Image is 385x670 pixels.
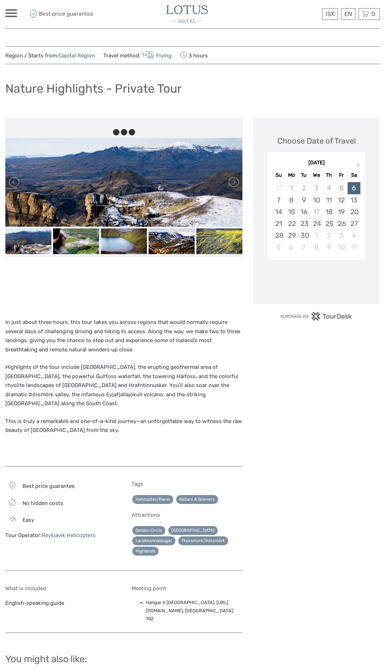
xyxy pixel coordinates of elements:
button: Next Month [353,161,365,172]
div: Tu [298,170,310,180]
h2: You might also like: [5,654,380,665]
span: ISK [325,10,335,17]
div: Choose Tuesday, September 30th, 2025 [298,230,310,241]
a: [GEOGRAPHIC_DATA] [168,526,218,535]
div: Su [272,170,285,180]
div: Choose Friday, October 10th, 2025 [335,241,348,253]
div: Choose Sunday, September 28th, 2025 [272,230,285,241]
div: Loading... [314,278,319,283]
div: Not available Thursday, September 4th, 2025 [323,182,335,194]
div: Choose Sunday, September 7th, 2025 [272,194,285,206]
div: Choose Thursday, September 11th, 2025 [323,194,335,206]
div: Choose Tuesday, September 9th, 2025 [298,194,310,206]
div: Choose Wednesday, September 24th, 2025 [310,218,323,230]
div: EN [341,8,355,20]
h5: Attractions [132,512,243,518]
div: Choose Friday, September 12th, 2025 [335,194,348,206]
div: Choose Saturday, September 27th, 2025 [348,218,360,230]
div: Choose Tuesday, October 7th, 2025 [298,241,310,253]
div: Choose Saturday, September 20th, 2025 [348,206,360,218]
span: 3 hours [180,50,208,60]
div: Choose Sunday, October 5th, 2025 [272,241,285,253]
div: Choose Thursday, October 9th, 2025 [323,241,335,253]
div: Choose Monday, September 8th, 2025 [285,194,298,206]
div: Not available Wednesday, September 17th, 2025 [310,206,323,218]
img: e2e268ef6de2440d97eba284fc63c7d6_main_slider.jpeg [5,138,242,227]
div: month 2025-09 [269,182,363,253]
span: 0 [370,10,376,17]
a: Helicopter/Plane [132,495,173,504]
img: efbd4ecbbc36476f86b2949e7c3ee7e1_slider_thumbnail.jpeg [196,228,242,254]
div: Choose Date of Travel [277,135,356,146]
div: Not available Monday, September 1st, 2025 [285,182,298,194]
div: Choose Monday, September 22nd, 2025 [285,218,298,230]
h5: What is included [5,585,117,592]
h5: Meeting point [132,585,243,592]
div: Choose Monday, September 29th, 2025 [285,230,298,241]
img: PurchaseViaTourDesk.png [280,312,353,321]
div: Not available Tuesday, September 2nd, 2025 [298,182,310,194]
div: [DATE] [267,159,365,167]
img: 3065-b7107863-13b3-4aeb-8608-4df0d373a5c0_logo_small.jpg [166,5,208,23]
div: Mo [285,170,298,180]
span: No hidden costs [22,500,63,506]
span: Best price guarantee [28,8,99,20]
div: Tour Operator: [5,532,117,539]
a: Highlands [132,547,159,556]
a: Reykjavik Helicopters [42,532,96,538]
div: Choose Saturday, October 4th, 2025 [348,230,360,241]
img: 2b39d7d8da0042d2bbcba3f845c7d58d_slider_thumbnail.jpeg [53,228,99,254]
img: 9d0e74aded32488d9889fdc8346acb58_slider_thumbnail.jpeg [101,228,147,254]
div: We [310,170,323,180]
div: Not available Friday, September 5th, 2025 [335,182,348,194]
div: Not available Wednesday, September 3rd, 2025 [310,182,323,194]
span: Easy [22,517,34,523]
a: Nature & Scenery [176,495,218,504]
span: Region / Starts from: [5,52,95,60]
p: This is truly a remarkable and one-of-a-kind journey—an unforgettable way to witness the raw beau... [5,417,242,435]
p: Highlights of the tour include [GEOGRAPHIC_DATA], the erupting geothermal area of [GEOGRAPHIC_DAT... [5,363,242,408]
div: Choose Saturday, October 11th, 2025 [348,241,360,253]
img: e2e268ef6de2440d97eba284fc63c7d6_slider_thumbnail.jpeg [5,228,51,254]
div: Choose Wednesday, October 1st, 2025 [310,230,323,241]
h1: Nature Highlights - Private Tour [5,81,182,96]
div: Choose Monday, September 15th, 2025 [285,206,298,218]
li: Hangar 6 [GEOGRAPHIC_DATA], [URL][DOMAIN_NAME], [GEOGRAPHIC_DATA], 102 [146,599,243,623]
a: Capital Region [58,52,95,59]
a: Landmannalaugar [132,536,175,545]
div: Not available Sunday, August 31st, 2025 [272,182,285,194]
div: Choose Tuesday, September 23rd, 2025 [298,218,310,230]
a: Golden Circle [132,526,165,535]
div: Choose Sunday, September 14th, 2025 [272,206,285,218]
div: Choose Thursday, October 2nd, 2025 [323,230,335,241]
div: Choose Monday, October 6th, 2025 [285,241,298,253]
div: Choose Saturday, September 13th, 2025 [348,194,360,206]
p: English-speaking guide [5,599,117,608]
span: Best price guarantee [22,483,75,489]
h5: Tags [132,481,243,487]
span: Travel method: [103,50,171,60]
a: Flying [140,52,171,59]
div: Choose Wednesday, October 8th, 2025 [310,241,323,253]
div: Choose Thursday, September 25th, 2025 [323,218,335,230]
div: Choose Friday, September 26th, 2025 [335,218,348,230]
div: Choose Friday, October 3rd, 2025 [335,230,348,241]
div: Choose Sunday, September 21st, 2025 [272,218,285,230]
div: Fr [335,170,348,180]
div: Th [323,170,335,180]
div: Choose Saturday, September 6th, 2025 [348,182,360,194]
div: Choose Friday, September 19th, 2025 [335,206,348,218]
div: Choose Thursday, September 18th, 2025 [323,206,335,218]
div: Choose Tuesday, September 16th, 2025 [298,206,310,218]
a: Thorsmork/Þórsmörk [178,536,228,545]
div: Sa [348,170,360,180]
p: In just about three hours, this tour takes you across regions that would normally require several... [5,318,242,354]
img: d2a0a6e53afe403ab94efadbe0dc6b79_slider_thumbnail.jpeg [149,228,195,254]
div: Choose Wednesday, September 10th, 2025 [310,194,323,206]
